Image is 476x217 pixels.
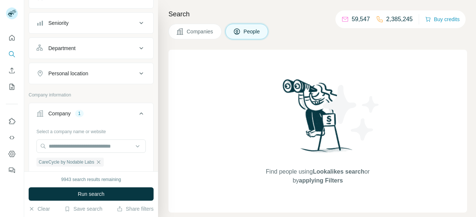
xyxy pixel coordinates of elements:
button: Run search [29,187,154,201]
span: People [244,28,261,35]
button: Share filters [117,205,154,213]
button: Clear [29,205,50,213]
span: Run search [78,190,104,198]
button: Buy credits [425,14,460,24]
p: Company information [29,92,154,98]
h4: Search [168,9,467,19]
button: Save search [64,205,102,213]
button: Seniority [29,14,153,32]
div: Company [48,110,71,117]
button: Department [29,39,153,57]
button: Feedback [6,164,18,177]
p: 59,547 [352,15,370,24]
button: Company1 [29,105,153,125]
button: Search [6,47,18,61]
span: CareCycle by Nodable Labs [39,159,94,165]
div: 9943 search results remaining [61,176,121,183]
img: Surfe Illustration - Stars [318,79,385,146]
span: Lookalikes search [313,168,364,175]
button: Quick start [6,31,18,45]
div: 1 [75,110,84,117]
img: Surfe Illustration - Woman searching with binoculars [279,77,357,160]
p: 2,385,245 [386,15,413,24]
span: Companies [187,28,214,35]
div: Seniority [48,19,68,27]
span: applying Filters [299,177,343,184]
button: Use Surfe on LinkedIn [6,115,18,128]
div: Department [48,45,75,52]
button: Enrich CSV [6,64,18,77]
div: Select a company name or website [36,125,146,135]
span: Find people using or by [258,167,377,185]
button: My lists [6,80,18,93]
button: Use Surfe API [6,131,18,144]
div: Personal location [48,70,88,77]
button: Dashboard [6,147,18,161]
button: Personal location [29,65,153,82]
